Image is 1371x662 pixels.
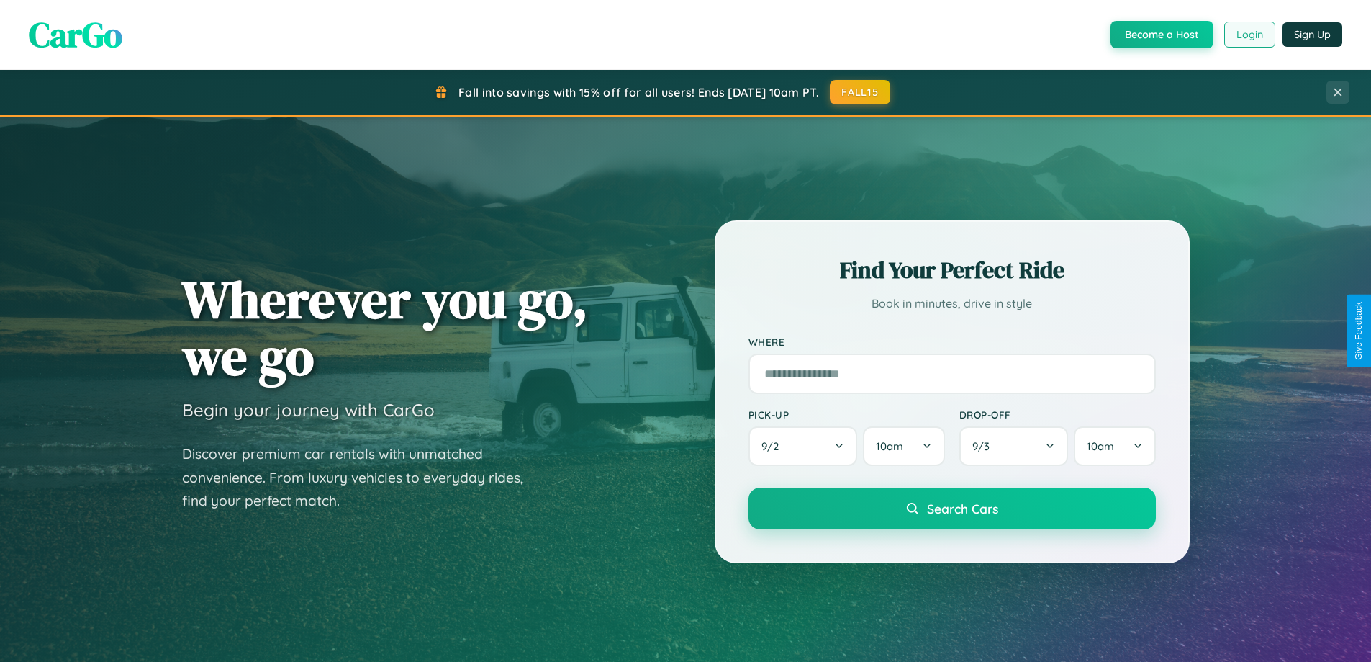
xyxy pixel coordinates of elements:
[29,11,122,58] span: CarGo
[863,426,944,466] button: 10am
[1110,21,1213,48] button: Become a Host
[1074,426,1155,466] button: 10am
[1087,439,1114,453] span: 10am
[972,439,997,453] span: 9 / 3
[1354,302,1364,360] div: Give Feedback
[748,488,1156,529] button: Search Cars
[182,399,435,421] h3: Begin your journey with CarGo
[830,80,890,104] button: FALL15
[748,293,1156,314] p: Book in minutes, drive in style
[1224,22,1275,48] button: Login
[182,271,588,385] h1: Wherever you go, we go
[1282,22,1342,47] button: Sign Up
[748,408,945,421] label: Pick-up
[458,85,819,99] span: Fall into savings with 15% off for all users! Ends [DATE] 10am PT.
[876,439,903,453] span: 10am
[748,254,1156,286] h2: Find Your Perfect Ride
[761,439,786,453] span: 9 / 2
[959,426,1069,466] button: 9/3
[182,442,542,513] p: Discover premium car rentals with unmatched convenience. From luxury vehicles to everyday rides, ...
[927,501,998,516] span: Search Cars
[748,336,1156,348] label: Where
[959,408,1156,421] label: Drop-off
[748,426,858,466] button: 9/2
